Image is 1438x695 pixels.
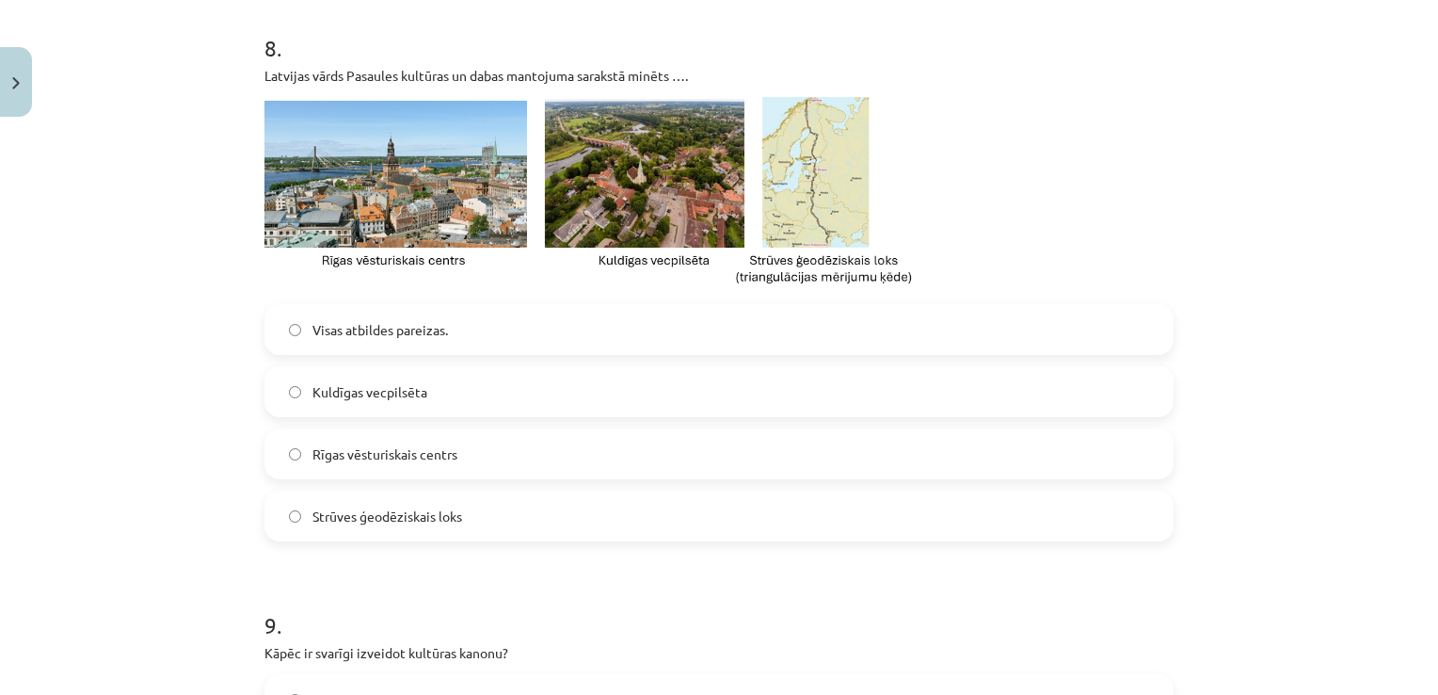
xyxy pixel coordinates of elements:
[264,579,1174,638] h1: 9 .
[312,444,457,464] span: Rīgas vēsturiskais centrs
[289,324,301,336] input: Visas atbildes pareizas.
[264,643,1174,663] p: Kāpēc ir svarīgi izveidot kultūras kanonu?
[289,386,301,398] input: Kuldīgas vecpilsēta
[264,2,1174,60] h1: 8 .
[312,382,427,402] span: Kuldīgas vecpilsēta
[312,320,448,340] span: Visas atbildes pareizas.
[264,66,1174,86] p: Latvijas vārds Pasaules kultūras un dabas mantojuma sarakstā minēts ….
[12,77,20,89] img: icon-close-lesson-0947bae3869378f0d4975bcd49f059093ad1ed9edebbc8119c70593378902aed.svg
[289,448,301,461] input: Rīgas vēsturiskais centrs
[312,507,462,526] span: Strūves ģeodēziskais loks
[289,510,301,523] input: Strūves ģeodēziskais loks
